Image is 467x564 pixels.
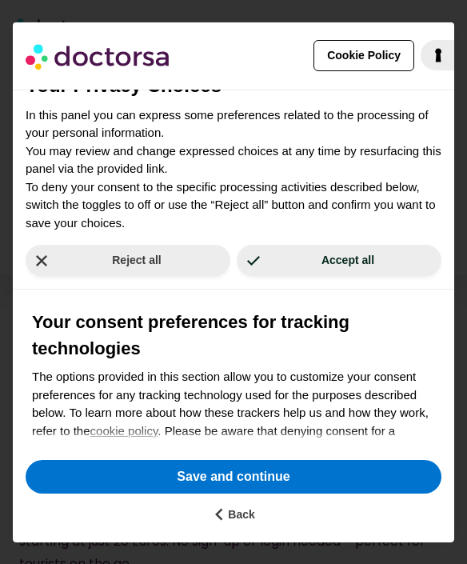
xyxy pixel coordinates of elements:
[22,506,445,530] button: Back
[237,245,441,276] button: Accept all
[90,424,158,438] a: cookie policy
[26,106,441,233] p: In this panel you can express some preferences related to the processing of your personal informa...
[32,368,435,458] p: The options provided in this section allow you to customize your consent preferences for any trac...
[313,40,414,71] button: Cookie Policy
[26,460,441,494] button: Save and continue
[421,40,454,70] a: iubenda - Cookie Policy and Cookie Compliance Management
[26,35,172,77] img: logo
[26,245,230,276] button: Reject all
[32,309,435,362] h3: Your consent preferences for tracking technologies
[327,47,401,64] span: Cookie Policy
